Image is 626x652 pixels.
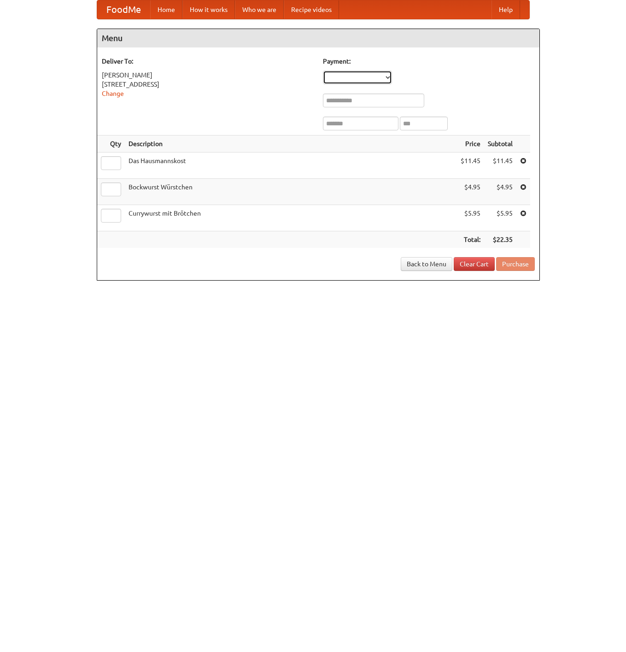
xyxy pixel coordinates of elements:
[235,0,284,19] a: Who we are
[454,257,495,271] a: Clear Cart
[401,257,452,271] a: Back to Menu
[102,70,314,80] div: [PERSON_NAME]
[150,0,182,19] a: Home
[102,57,314,66] h5: Deliver To:
[491,0,520,19] a: Help
[496,257,535,271] button: Purchase
[182,0,235,19] a: How it works
[457,179,484,205] td: $4.95
[125,153,457,179] td: Das Hausmannskost
[457,135,484,153] th: Price
[125,179,457,205] td: Bockwurst Würstchen
[484,205,516,231] td: $5.95
[457,153,484,179] td: $11.45
[97,0,150,19] a: FoodMe
[457,231,484,248] th: Total:
[457,205,484,231] td: $5.95
[484,135,516,153] th: Subtotal
[484,179,516,205] td: $4.95
[484,153,516,179] td: $11.45
[102,90,124,97] a: Change
[484,231,516,248] th: $22.35
[97,29,539,47] h4: Menu
[125,205,457,231] td: Currywurst mit Brötchen
[125,135,457,153] th: Description
[284,0,339,19] a: Recipe videos
[323,57,535,66] h5: Payment:
[97,135,125,153] th: Qty
[102,80,314,89] div: [STREET_ADDRESS]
